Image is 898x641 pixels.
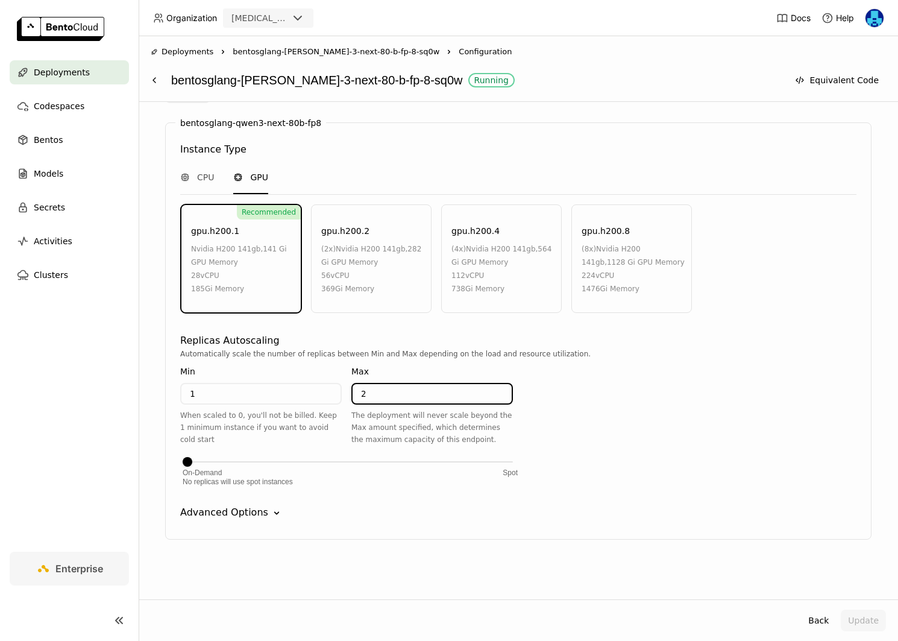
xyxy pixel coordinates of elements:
div: gpu.h200.4 [451,224,500,238]
span: GPU [250,171,268,183]
div: gpu.h200.1 [191,224,239,238]
span: Configuration [459,46,512,58]
div: 56 vCPU [321,269,425,282]
div: (2x) , 282 Gi GPU Memory [321,242,425,269]
div: , 141 Gi GPU Memory [191,242,295,269]
div: 112 vCPU [451,269,555,282]
span: Activities [34,234,72,248]
div: (8x) , 1128 Gi GPU Memory [582,242,685,269]
div: gpu.h200.2(2x)nvidia h200 141gb,282 Gi GPU Memory56vCPU369Gi Memory [311,204,432,313]
span: Deployments [34,65,90,80]
svg: Right [444,47,454,57]
div: When scaled to 0, you'll not be billed. Keep 1 minimum instance if you want to avoid cold start [180,409,342,446]
span: Enterprise [55,563,103,575]
div: 28 vCPU [191,269,295,282]
span: Codespaces [34,99,84,113]
nav: Breadcrumbs navigation [151,46,886,58]
div: gpu.h200.8(8x)nvidia h200 141gb,1128 Gi GPU Memory224vCPU1476Gi Memory [571,204,692,313]
div: Deployments [151,46,213,58]
svg: Right [218,47,228,57]
div: 224 vCPU [582,269,685,282]
img: logo [17,17,104,41]
input: Selected revia. [289,13,290,25]
div: The deployment will never scale beyond the Max amount specified, which determines the maximum cap... [351,409,513,446]
a: Clusters [10,263,129,287]
a: Deployments [10,60,129,84]
div: gpu.h200.4(4x)nvidia h200 141gb,564 Gi GPU Memory112vCPU738Gi Memory [441,204,562,313]
div: (4x) , 564 Gi GPU Memory [451,242,555,269]
div: Advanced Options [180,505,268,520]
span: Docs [791,13,811,24]
button: Update [841,610,886,631]
div: 738Gi Memory [451,282,555,295]
a: Secrets [10,195,129,219]
a: Models [10,162,129,186]
div: 185Gi Memory [191,282,295,295]
span: bentosglang-[PERSON_NAME]-3-next-80-b-fp-8-sq0w [233,46,439,58]
span: Models [34,166,63,181]
span: nvidia h200 141gb [336,245,405,253]
div: No replicas will use spot instances [183,477,513,486]
div: [MEDICAL_DATA] [231,12,288,24]
div: 1476Gi Memory [582,282,685,295]
div: gpu.h200.8 [582,224,630,238]
div: Replicas Autoscaling [180,333,280,348]
div: Spot [503,469,518,477]
label: bentosglang-qwen3-next-80b-fp8 [180,118,321,128]
div: bentosglang-[PERSON_NAME]-3-next-80-b-fp-8-sq0w [171,69,782,92]
span: Deployments [162,46,213,58]
span: nvidia h200 141gb [466,245,535,253]
button: Back [801,610,836,631]
span: Bentos [34,133,63,147]
span: nvidia h200 141gb [191,245,260,253]
div: Advanced Options [180,505,856,520]
span: Clusters [34,268,68,282]
div: Instance Type [180,142,246,157]
div: On-Demand [183,469,222,477]
span: CPU [197,171,214,183]
svg: Down [271,507,283,519]
div: Min [180,365,195,378]
div: Running [474,75,509,85]
span: Help [836,13,854,24]
a: Activities [10,229,129,253]
div: gpu.h200.2 [321,224,369,238]
div: Help [821,12,854,24]
span: Secrets [34,200,65,215]
span: Organization [166,13,217,24]
div: 369Gi Memory [321,282,425,295]
img: Yi Guo [865,9,884,27]
div: Max [351,365,369,378]
div: Recommended [237,205,301,219]
div: Automatically scale the number of replicas between Min and Max depending on the load and resource... [180,348,856,360]
div: Recommendedgpu.h200.1nvidia h200 141gb,141 Gi GPU Memory28vCPU185Gi Memory [181,204,301,313]
a: Codespaces [10,94,129,118]
button: Equivalent Code [788,69,886,91]
a: Enterprise [10,552,129,586]
span: nvidia h200 141gb [582,245,641,267]
a: Bentos [10,128,129,152]
a: Docs [776,12,811,24]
